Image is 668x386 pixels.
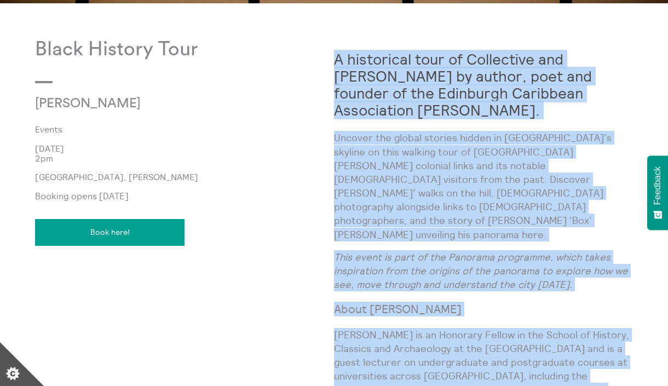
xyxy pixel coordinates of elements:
a: Book here! [35,219,185,245]
strong: A historical tour of Collective and [PERSON_NAME] by author, poet and founder of the Edinburgh Ca... [334,50,592,119]
p: [PERSON_NAME] [35,96,234,112]
p: Black History Tour [35,38,334,61]
span: Feedback [653,166,663,205]
h3: Booking opens [DATE] [35,191,334,201]
p: [DATE] [35,143,334,153]
em: This event is part of the Panorama programme, which takes inspiration from the origins of the pan... [334,251,628,291]
a: Events [35,124,316,134]
button: Feedback - Show survey [647,155,668,230]
h3: About [PERSON_NAME] [334,303,633,316]
p: [GEOGRAPHIC_DATA], [PERSON_NAME] [35,172,334,182]
p: 2pm [35,153,334,163]
p: Uncover the global stories hidden in [GEOGRAPHIC_DATA]’s skyline on this walking tour of [GEOGRAP... [334,131,633,241]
